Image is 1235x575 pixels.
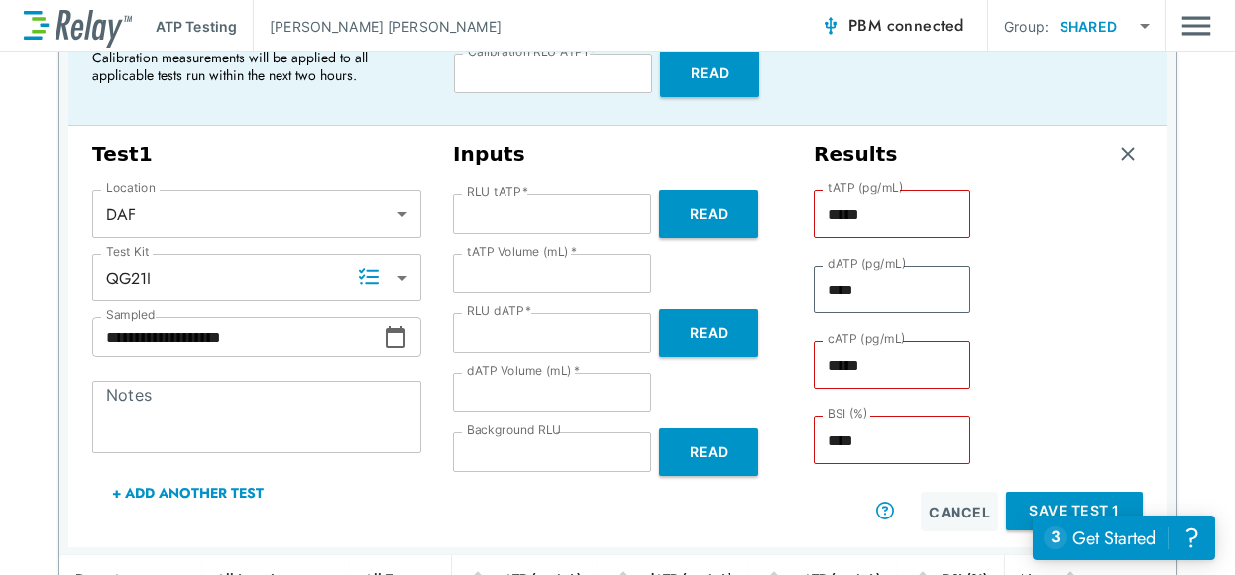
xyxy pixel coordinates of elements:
button: Cancel [921,492,998,531]
button: Read [659,190,758,238]
button: Save Test 1 [1006,492,1143,530]
button: Read [659,309,758,357]
span: connected [887,14,964,37]
iframe: Resource center [1033,516,1215,560]
button: Read [659,428,758,476]
img: LuminUltra Relay [24,5,132,48]
p: Group: [1004,16,1049,37]
button: Main menu [1181,7,1211,45]
label: Sampled [106,308,156,322]
label: tATP Volume (mL) [467,245,577,259]
label: cATP (pg/mL) [828,332,906,346]
span: PBM [848,12,963,40]
button: Read [660,50,759,97]
input: Choose date, selected date is Sep 25, 2025 [92,317,384,357]
img: Connected Icon [821,16,841,36]
label: Background RLU [467,423,561,437]
label: Test Kit [106,245,150,259]
label: dATP (pg/mL) [828,257,907,271]
label: BSI (%) [828,407,868,421]
button: PBM connected [813,6,971,46]
div: QG21I [92,258,421,297]
img: Remove [1118,144,1138,164]
label: dATP Volume (mL) [467,364,580,378]
h3: Test 1 [92,142,421,167]
h3: Inputs [453,142,782,167]
h3: Results [814,142,898,167]
button: + Add Another Test [92,469,283,517]
label: Calibration RLU ATP1 [468,45,596,58]
label: RLU tATP [467,185,528,199]
label: tATP (pg/mL) [828,181,904,195]
p: [PERSON_NAME] [PERSON_NAME] [270,16,502,37]
p: ATP Testing [156,16,237,37]
label: Location [106,181,156,195]
div: DAF [92,194,421,234]
p: Calibration measurements will be applied to all applicable tests run within the next two hours. [92,49,409,84]
img: Drawer Icon [1181,7,1211,45]
label: RLU dATP [467,304,531,318]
